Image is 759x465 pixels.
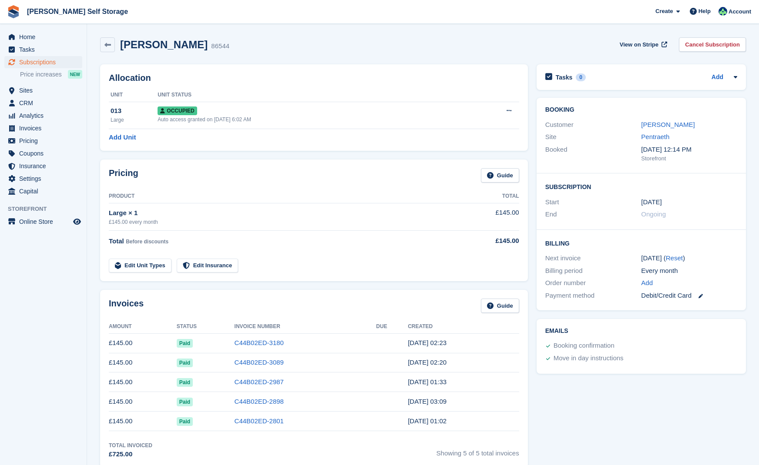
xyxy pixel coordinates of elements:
a: [PERSON_NAME] [641,121,695,128]
div: Move in day instructions [554,353,624,364]
a: Cancel Subscription [679,37,746,52]
div: Auto access granted on [DATE] 6:02 AM [158,116,460,123]
a: Preview store [72,216,82,227]
h2: Invoices [109,299,144,313]
th: Status [177,320,235,334]
h2: Subscription [545,182,737,191]
div: [DATE] 12:14 PM [641,145,737,155]
a: menu [4,31,82,43]
span: Pricing [19,135,71,147]
a: menu [4,110,82,122]
a: Add [641,278,653,288]
a: C44B02ED-3180 [235,339,284,346]
td: £145.00 [109,353,177,372]
h2: Allocation [109,73,519,83]
a: menu [4,97,82,109]
span: Insurance [19,160,71,172]
a: C44B02ED-2987 [235,378,284,385]
div: NEW [68,70,82,79]
h2: Booking [545,106,737,113]
span: Price increases [20,70,62,79]
span: Subscriptions [19,56,71,68]
a: C44B02ED-2801 [235,417,284,425]
div: Large × 1 [109,208,456,218]
span: Before discounts [126,239,168,245]
div: Storefront [641,154,737,163]
th: Due [376,320,408,334]
span: Analytics [19,110,71,122]
td: £145.00 [109,372,177,392]
span: CRM [19,97,71,109]
time: 2025-08-01 00:33:51 UTC [408,378,447,385]
th: Created [408,320,519,334]
a: menu [4,43,82,56]
div: 86544 [211,41,229,51]
span: Paid [177,339,193,348]
th: Unit [109,88,158,102]
th: Invoice Number [235,320,376,334]
a: C44B02ED-3089 [235,359,284,366]
a: Add [712,73,723,83]
a: menu [4,173,82,185]
div: Start [545,197,641,207]
a: Reset [666,254,683,262]
span: Invoices [19,122,71,134]
span: Coupons [19,147,71,159]
span: Capital [19,185,71,197]
div: Every month [641,266,737,276]
div: Booked [545,145,641,163]
div: Next invoice [545,253,641,263]
th: Unit Status [158,88,460,102]
span: Tasks [19,43,71,56]
div: 013 [111,106,158,116]
span: Total [109,237,124,245]
a: menu [4,135,82,147]
div: Booking confirmation [554,341,615,351]
th: Total [456,189,519,203]
div: Site [545,132,641,142]
span: Occupied [158,106,197,115]
span: Online Store [19,216,71,228]
a: [PERSON_NAME] Self Storage [24,4,131,19]
a: menu [4,56,82,68]
a: C44B02ED-2898 [235,398,284,405]
span: Help [699,7,711,16]
div: Billing period [545,266,641,276]
a: Pentraeth [641,133,669,140]
h2: Emails [545,328,737,335]
div: Customer [545,120,641,130]
div: £145.00 every month [109,218,456,226]
time: 2025-10-01 01:23:37 UTC [408,339,447,346]
div: Debit/Credit Card [641,291,737,301]
a: menu [4,185,82,197]
time: 2025-06-01 00:00:00 UTC [641,197,662,207]
td: £145.00 [456,203,519,230]
a: menu [4,84,82,96]
a: Price increases NEW [20,70,82,79]
div: [DATE] ( ) [641,253,737,263]
a: menu [4,160,82,172]
div: £145.00 [456,236,519,246]
h2: Billing [545,239,737,247]
a: Add Unit [109,133,136,143]
time: 2025-07-01 02:09:02 UTC [408,398,447,405]
div: End [545,209,641,219]
th: Amount [109,320,177,334]
h2: Tasks [556,73,573,81]
a: Guide [481,168,519,183]
span: Paid [177,359,193,367]
a: menu [4,122,82,134]
a: View on Stripe [616,37,669,52]
div: Total Invoiced [109,442,152,449]
img: stora-icon-8386f47178a22dfd0bd8f6a31ec36ba5ce8667c1dd55bd0f319d3a0aa187defe.svg [7,5,20,18]
span: Create [655,7,673,16]
span: Showing 5 of 5 total invoices [437,442,519,459]
span: Account [729,7,751,16]
td: £145.00 [109,412,177,431]
a: menu [4,216,82,228]
td: £145.00 [109,392,177,412]
time: 2025-06-01 00:02:18 UTC [408,417,447,425]
time: 2025-09-01 01:20:59 UTC [408,359,447,366]
img: Dafydd Pritchard [719,7,727,16]
a: menu [4,147,82,159]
